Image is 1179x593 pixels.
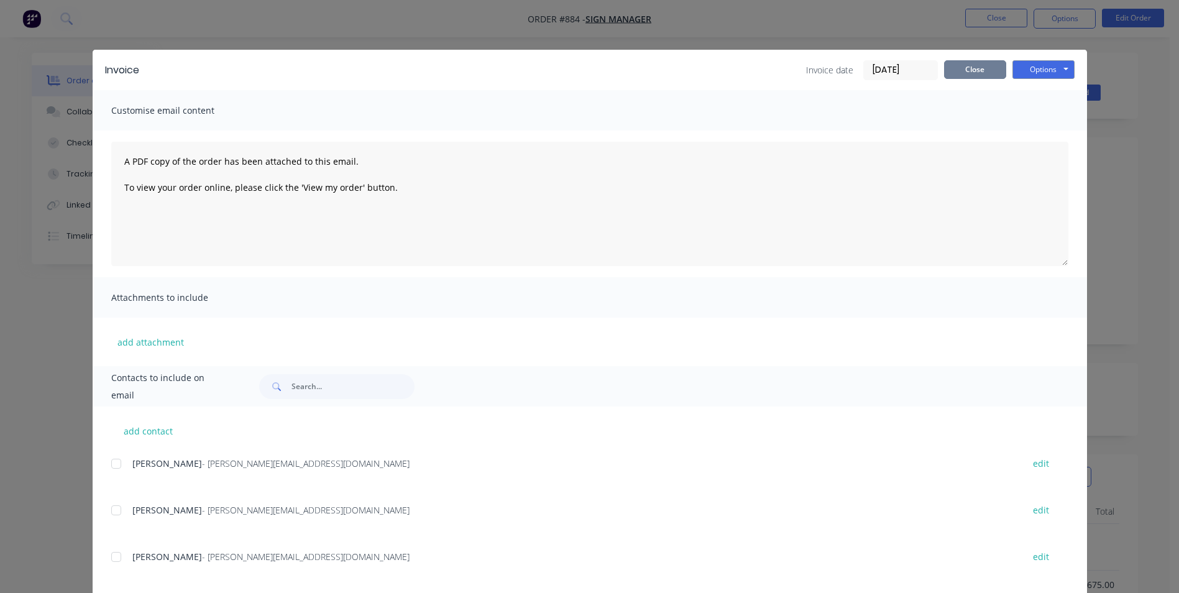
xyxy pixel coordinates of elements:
div: Invoice [105,63,139,78]
span: [PERSON_NAME] [132,504,202,516]
button: add contact [111,421,186,440]
span: Contacts to include on email [111,369,229,404]
span: [PERSON_NAME] [132,551,202,563]
button: edit [1025,455,1057,472]
button: add attachment [111,333,190,351]
span: [PERSON_NAME] [132,457,202,469]
button: edit [1025,502,1057,518]
span: Attachments to include [111,289,248,306]
span: - [PERSON_NAME][EMAIL_ADDRESS][DOMAIN_NAME] [202,551,410,563]
textarea: A PDF copy of the order has been attached to this email. To view your order online, please click ... [111,142,1068,266]
input: Search... [291,374,415,399]
button: Close [944,60,1006,79]
button: edit [1025,548,1057,565]
span: - [PERSON_NAME][EMAIL_ADDRESS][DOMAIN_NAME] [202,457,410,469]
span: Invoice date [806,63,853,76]
span: Customise email content [111,102,248,119]
button: Options [1012,60,1075,79]
span: - [PERSON_NAME][EMAIL_ADDRESS][DOMAIN_NAME] [202,504,410,516]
